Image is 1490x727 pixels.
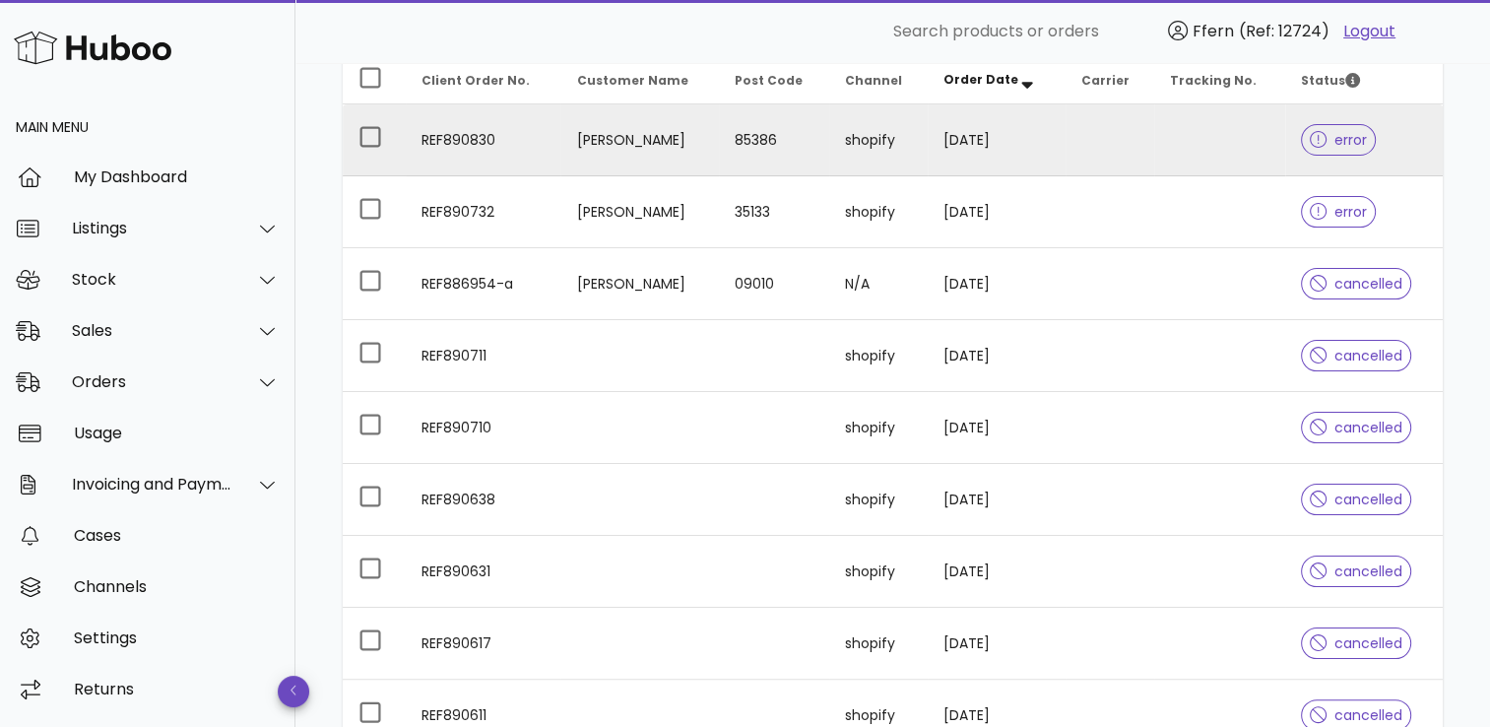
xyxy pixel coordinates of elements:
[1343,20,1395,43] a: Logout
[943,71,1018,88] span: Order Date
[72,321,232,340] div: Sales
[719,104,829,176] td: 85386
[829,536,928,608] td: shopify
[829,176,928,248] td: shopify
[74,577,280,596] div: Channels
[406,104,560,176] td: REF890830
[406,536,560,608] td: REF890631
[928,608,1066,680] td: [DATE]
[406,608,560,680] td: REF890617
[14,27,171,69] img: Huboo Logo
[928,104,1066,176] td: [DATE]
[72,372,232,391] div: Orders
[576,72,687,89] span: Customer Name
[829,608,928,680] td: shopify
[829,320,928,392] td: shopify
[74,526,280,545] div: Cases
[845,72,902,89] span: Channel
[1310,205,1368,219] span: error
[560,57,719,104] th: Customer Name
[719,176,829,248] td: 35133
[72,219,232,237] div: Listings
[74,424,280,442] div: Usage
[735,72,803,89] span: Post Code
[560,248,719,320] td: [PERSON_NAME]
[421,72,530,89] span: Client Order No.
[1239,20,1329,42] span: (Ref: 12724)
[928,392,1066,464] td: [DATE]
[74,628,280,647] div: Settings
[406,464,560,536] td: REF890638
[829,104,928,176] td: shopify
[1310,636,1403,650] span: cancelled
[829,464,928,536] td: shopify
[1066,57,1154,104] th: Carrier
[1301,72,1360,89] span: Status
[560,176,719,248] td: [PERSON_NAME]
[1285,57,1443,104] th: Status
[928,57,1066,104] th: Order Date: Sorted descending. Activate to remove sorting.
[1081,72,1130,89] span: Carrier
[928,176,1066,248] td: [DATE]
[1310,564,1403,578] span: cancelled
[406,176,560,248] td: REF890732
[1310,708,1403,722] span: cancelled
[719,57,829,104] th: Post Code
[1310,493,1403,506] span: cancelled
[1170,72,1257,89] span: Tracking No.
[1310,277,1403,291] span: cancelled
[74,167,280,186] div: My Dashboard
[1310,349,1403,363] span: cancelled
[1310,421,1403,434] span: cancelled
[72,270,232,289] div: Stock
[1154,57,1285,104] th: Tracking No.
[928,320,1066,392] td: [DATE]
[560,104,719,176] td: [PERSON_NAME]
[74,680,280,698] div: Returns
[928,464,1066,536] td: [DATE]
[406,248,560,320] td: REF886954-a
[719,248,829,320] td: 09010
[928,248,1066,320] td: [DATE]
[1310,133,1368,147] span: error
[406,392,560,464] td: REF890710
[829,392,928,464] td: shopify
[928,536,1066,608] td: [DATE]
[829,57,928,104] th: Channel
[72,475,232,494] div: Invoicing and Payments
[406,57,560,104] th: Client Order No.
[406,320,560,392] td: REF890711
[829,248,928,320] td: N/A
[1193,20,1234,42] span: Ffern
